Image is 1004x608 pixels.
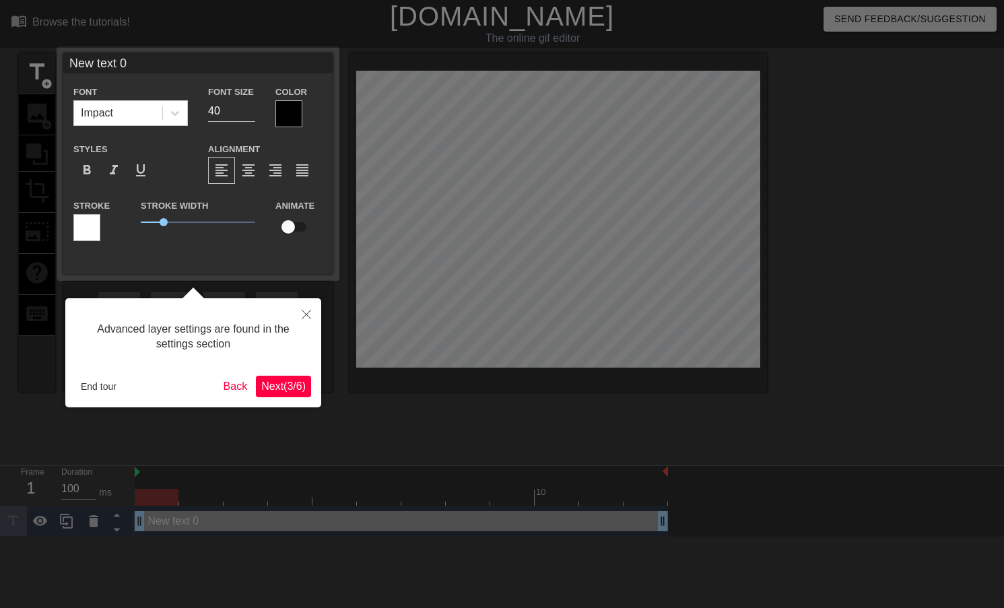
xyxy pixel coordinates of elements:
[218,376,253,397] button: Back
[75,308,311,366] div: Advanced layer settings are found in the settings section
[256,376,311,397] button: Next
[261,380,306,392] span: Next ( 3 / 6 )
[75,376,122,397] button: End tour
[292,298,321,329] button: Close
